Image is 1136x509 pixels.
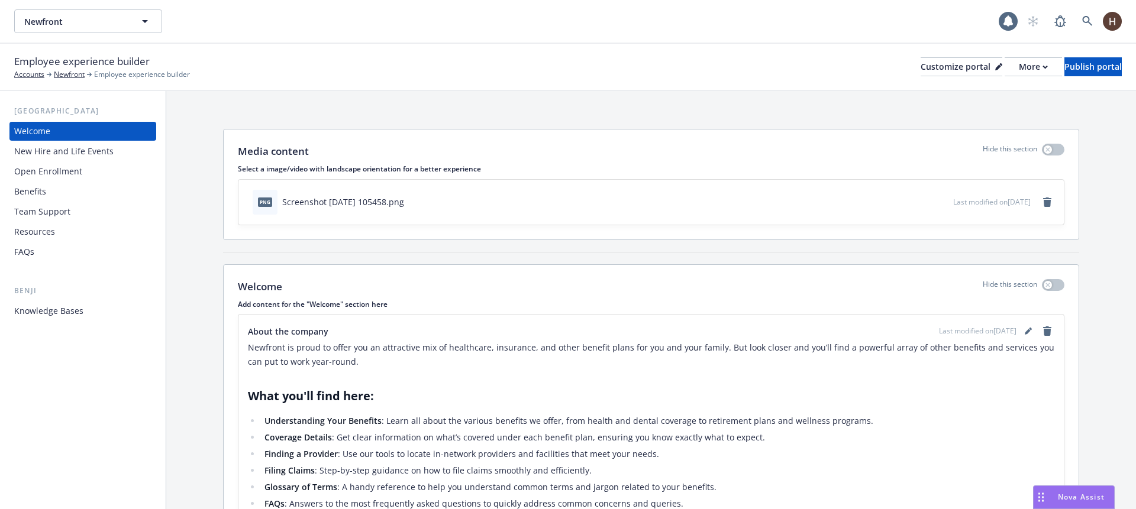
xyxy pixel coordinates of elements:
div: [GEOGRAPHIC_DATA] [9,105,156,117]
button: Newfront [14,9,162,33]
strong: Understanding Your Benefits [264,415,382,426]
a: Welcome [9,122,156,141]
a: remove [1040,324,1054,338]
div: Benji [9,285,156,297]
li: : Use our tools to locate in-network providers and facilities that meet your needs. [261,447,1054,461]
div: Resources [14,222,55,241]
strong: Glossary of Terms [264,481,337,492]
div: Team Support [14,202,70,221]
a: Knowledge Bases [9,301,156,320]
p: Add content for the "Welcome" section here [238,299,1064,309]
button: Nova Assist [1033,485,1115,509]
strong: Coverage Details [264,432,332,443]
span: Employee experience builder [94,69,190,80]
p: Select a image/video with landscape orientation for a better experience [238,164,1064,174]
button: More [1005,57,1062,76]
button: preview file [938,196,948,208]
div: Benefits [14,182,46,201]
div: Drag to move [1034,486,1048,508]
div: Screenshot [DATE] 105458.png [282,196,404,208]
a: remove [1040,195,1054,209]
button: download file [919,196,928,208]
div: More [1019,58,1048,76]
p: Media content [238,144,309,159]
p: Hide this section [983,279,1037,294]
h2: What you'll find here: [248,388,1054,404]
a: Benefits [9,182,156,201]
div: Welcome [14,122,50,141]
a: editPencil [1021,324,1035,338]
a: Resources [9,222,156,241]
div: New Hire and Life Events [14,142,114,161]
a: Report a Bug [1048,9,1072,33]
p: Welcome [238,279,282,294]
div: Customize portal [921,58,1002,76]
span: png [258,197,272,206]
p: Hide this section [983,144,1037,159]
a: Newfront [54,69,85,80]
span: Last modified on [DATE] [939,326,1016,336]
strong: FAQs [264,498,285,509]
span: Newfront [24,15,127,28]
button: Customize portal [921,57,1002,76]
div: Knowledge Bases [14,301,83,320]
span: About the company [248,325,328,338]
img: photo [1103,12,1122,31]
li: : A handy reference to help you understand common terms and jargon related to your benefits. [261,480,1054,494]
a: Start snowing [1021,9,1045,33]
span: Nova Assist [1058,492,1105,502]
li: : Learn all about the various benefits we offer, from health and dental coverage to retirement pl... [261,414,1054,428]
a: Open Enrollment [9,162,156,181]
strong: Finding a Provider [264,448,338,459]
strong: Filing Claims [264,465,315,476]
button: Publish portal [1064,57,1122,76]
span: Last modified on [DATE] [953,197,1031,207]
span: Employee experience builder [14,54,150,69]
div: Open Enrollment [14,162,82,181]
li: : Step-by-step guidance on how to file claims smoothly and efficiently. [261,463,1054,478]
div: Publish portal [1064,58,1122,76]
div: FAQs [14,242,34,261]
p: Newfront is proud to offer you an attractive mix of healthcare, insurance, and other benefit plan... [248,341,1054,369]
a: Accounts [14,69,44,80]
li: : Get clear information on what’s covered under each benefit plan, ensuring you know exactly what... [261,430,1054,445]
a: FAQs [9,242,156,261]
a: New Hire and Life Events [9,142,156,161]
a: Team Support [9,202,156,221]
a: Search [1076,9,1099,33]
